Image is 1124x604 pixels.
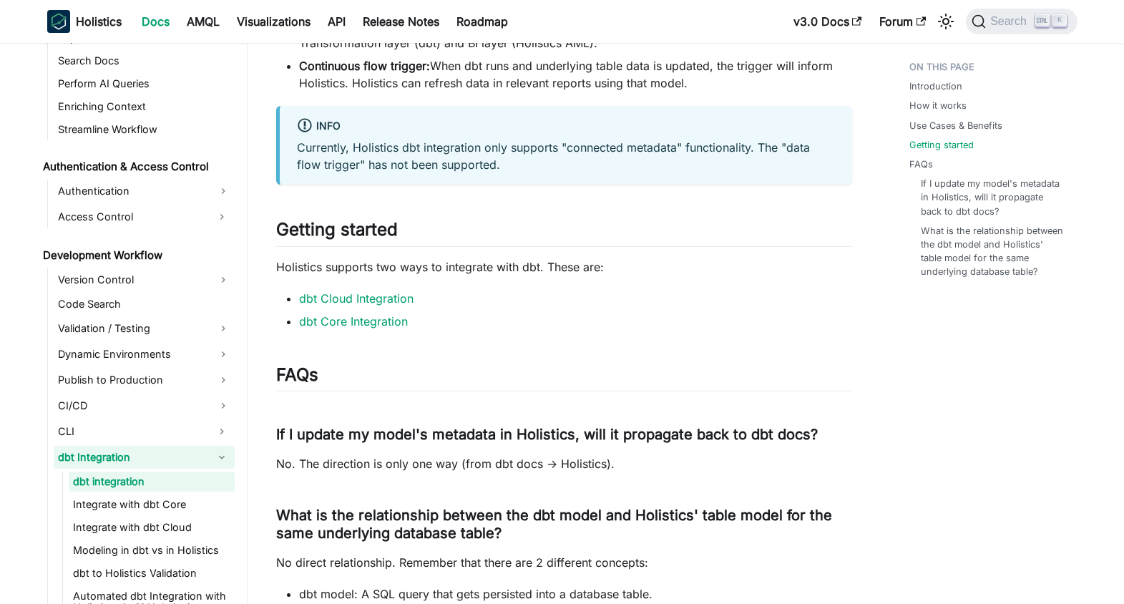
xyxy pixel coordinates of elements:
[54,294,235,314] a: Code Search
[909,79,962,93] a: Introduction
[986,15,1035,28] span: Search
[39,245,235,266] a: Development Workflow
[785,10,871,33] a: v3.0 Docs
[54,180,235,203] a: Authentication
[299,314,408,328] a: dbt Core Integration
[133,10,178,33] a: Docs
[276,364,852,391] h2: FAQs
[448,10,517,33] a: Roadmap
[54,97,235,117] a: Enriching Context
[69,472,235,492] a: dbt integration
[297,117,835,136] div: info
[299,59,430,73] strong: Continuous flow trigger:
[871,10,934,33] a: Forum
[276,554,852,571] p: No direct relationship. Remember that there are 2 different concepts:
[54,205,209,228] a: Access Control
[54,343,235,366] a: Dynamic Environments
[276,219,852,246] h2: Getting started
[909,119,1002,132] a: Use Cases & Benefits
[69,495,235,515] a: Integrate with dbt Core
[54,446,209,469] a: dbt Integration
[209,205,235,228] button: Expand sidebar category 'Access Control'
[33,43,248,604] nav: Docs sidebar
[54,51,235,71] a: Search Docs
[297,139,835,173] p: Currently, Holistics dbt integration only supports "connected metadata" functionality. The "data ...
[69,540,235,560] a: Modeling in dbt vs in Holistics
[909,99,967,112] a: How it works
[909,157,933,171] a: FAQs
[299,291,414,306] a: dbt Cloud Integration
[54,268,235,291] a: Version Control
[228,10,319,33] a: Visualizations
[54,120,235,140] a: Streamline Workflow
[1052,14,1067,27] kbd: K
[54,420,209,443] a: CLI
[69,563,235,583] a: dbt to Holistics Validation
[921,224,1063,279] a: What is the relationship between the dbt model and Holistics' table model for the same underlying...
[54,74,235,94] a: Perform AI Queries
[39,157,235,177] a: Authentication & Access Control
[76,13,122,30] b: Holistics
[54,369,235,391] a: Publish to Production
[299,585,852,603] li: dbt model: A SQL query that gets persisted into a database table.
[276,507,852,542] h3: What is the relationship between the dbt model and Holistics' table model for the same underlying...
[209,446,235,469] button: Collapse sidebar category 'dbt Integration'
[54,317,235,340] a: Validation / Testing
[47,10,70,33] img: Holistics
[47,10,122,33] a: HolisticsHolistics
[276,455,852,472] p: No. The direction is only one way (from dbt docs → Holistics).
[354,10,448,33] a: Release Notes
[209,420,235,443] button: Expand sidebar category 'CLI'
[178,10,228,33] a: AMQL
[299,57,852,92] li: When dbt runs and underlying table data is updated, the trigger will inform Holistics. Holistics ...
[966,9,1077,34] button: Search (Ctrl+K)
[54,394,235,417] a: CI/CD
[909,138,974,152] a: Getting started
[276,258,852,276] p: Holistics supports two ways to integrate with dbt. These are:
[319,10,354,33] a: API
[276,426,852,444] h3: If I update my model's metadata in Holistics, will it propagate back to dbt docs?
[934,10,957,33] button: Switch between dark and light mode (currently light mode)
[69,517,235,537] a: Integrate with dbt Cloud
[921,177,1063,218] a: If I update my model's metadata in Holistics, will it propagate back to dbt docs?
